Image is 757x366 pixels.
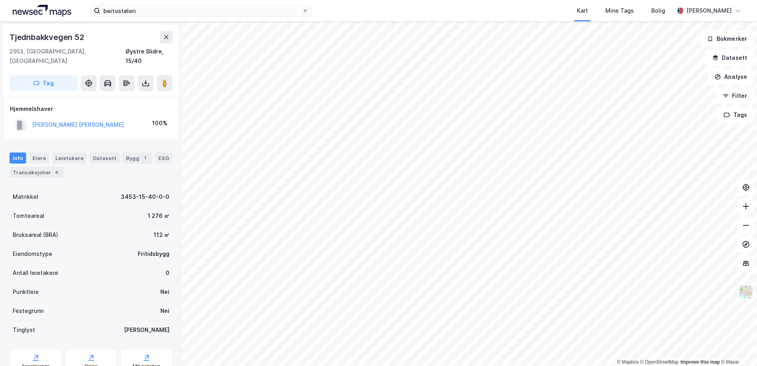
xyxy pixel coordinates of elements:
[126,47,173,66] div: Øystre Slidre, 15/40
[717,107,754,123] button: Tags
[717,328,757,366] div: Kontrollprogram for chat
[53,168,61,176] div: 4
[687,6,732,15] div: [PERSON_NAME]
[717,328,757,366] iframe: Chat Widget
[738,284,753,299] img: Z
[148,211,169,221] div: 1 276 ㎡
[165,268,169,278] div: 0
[141,154,149,162] div: 1
[700,31,754,47] button: Bokmerker
[10,152,26,164] div: Info
[13,325,35,335] div: Tinglyst
[651,6,665,15] div: Bolig
[123,152,152,164] div: Bygg
[681,359,720,365] a: Improve this map
[13,192,38,202] div: Matrikkel
[605,6,634,15] div: Mine Tags
[13,306,44,316] div: Festegrunn
[13,5,71,17] img: logo.a4113a55bc3d86da70a041830d287a7e.svg
[10,31,86,44] div: Tjednbakkvegen 52
[10,75,78,91] button: Tag
[154,230,169,240] div: 112 ㎡
[716,88,754,104] button: Filter
[617,359,639,365] a: Mapbox
[706,50,754,66] button: Datasett
[577,6,588,15] div: Kart
[10,104,172,114] div: Hjemmelshaver
[13,249,52,259] div: Eiendomstype
[13,287,39,297] div: Punktleie
[52,152,87,164] div: Leietakere
[121,192,169,202] div: 3453-15-40-0-0
[13,230,58,240] div: Bruksareal (BRA)
[13,211,44,221] div: Tomteareal
[155,152,172,164] div: ESG
[152,118,167,128] div: 100%
[708,69,754,85] button: Analyse
[90,152,120,164] div: Datasett
[160,287,169,297] div: Nei
[13,268,58,278] div: Antall leietakere
[10,47,126,66] div: 2953, [GEOGRAPHIC_DATA], [GEOGRAPHIC_DATA]
[124,325,169,335] div: [PERSON_NAME]
[100,5,302,17] input: Søk på adresse, matrikkel, gårdeiere, leietakere eller personer
[10,167,64,178] div: Transaksjoner
[138,249,169,259] div: Fritidsbygg
[640,359,679,365] a: OpenStreetMap
[160,306,169,316] div: Nei
[29,152,49,164] div: Eiere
